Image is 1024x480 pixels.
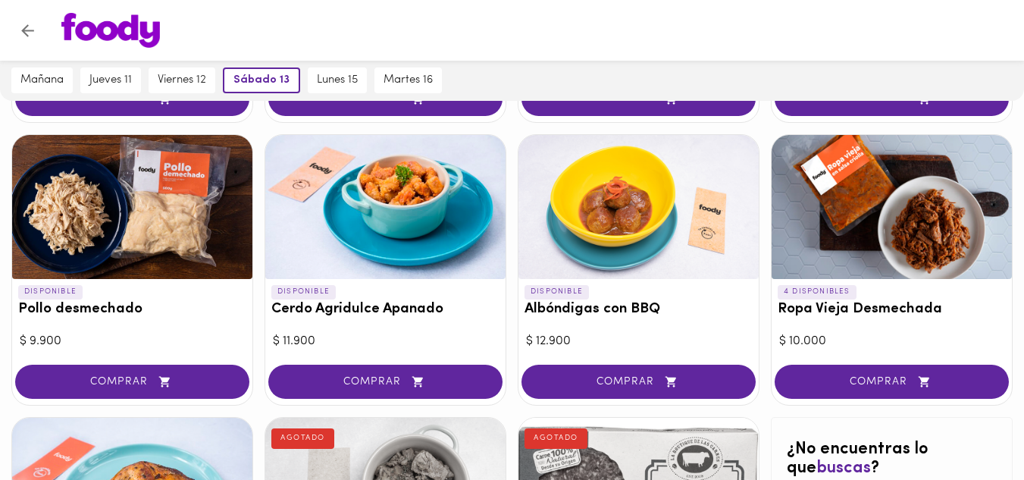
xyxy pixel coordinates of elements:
div: Ropa Vieja Desmechada [772,135,1012,279]
button: mañana [11,67,73,93]
div: $ 10.000 [779,333,1004,350]
span: COMPRAR [34,375,230,388]
h3: Pollo desmechado [18,302,246,318]
button: COMPRAR [521,365,756,399]
span: lunes 15 [317,74,358,87]
span: COMPRAR [794,375,990,388]
span: sábado 13 [233,74,290,87]
span: martes 16 [384,74,433,87]
div: $ 9.900 [20,333,245,350]
h3: Ropa Vieja Desmechada [778,302,1006,318]
div: $ 11.900 [273,333,498,350]
button: viernes 12 [149,67,215,93]
button: sábado 13 [223,67,300,93]
p: DISPONIBLE [18,285,83,299]
span: COMPRAR [540,375,737,388]
button: COMPRAR [268,365,503,399]
div: AGOTADO [271,428,334,448]
div: Pollo desmechado [12,135,252,279]
button: COMPRAR [15,365,249,399]
div: Albóndigas con BBQ [518,135,759,279]
p: DISPONIBLE [525,285,589,299]
button: lunes 15 [308,67,367,93]
p: DISPONIBLE [271,285,336,299]
span: mañana [20,74,64,87]
iframe: Messagebird Livechat Widget [936,392,1009,465]
h2: ¿No encuentras lo que ? [787,441,997,477]
p: 4 DISPONIBLES [778,285,856,299]
div: $ 12.900 [526,333,751,350]
img: logo.png [61,13,160,48]
span: jueves 11 [89,74,132,87]
div: Cerdo Agridulce Apanado [265,135,506,279]
h3: Albóndigas con BBQ [525,302,753,318]
button: COMPRAR [775,365,1009,399]
h3: Cerdo Agridulce Apanado [271,302,499,318]
button: martes 16 [374,67,442,93]
span: COMPRAR [287,375,484,388]
span: buscas [816,460,871,477]
button: Volver [9,12,46,49]
span: viernes 12 [158,74,206,87]
button: jueves 11 [80,67,141,93]
div: AGOTADO [525,428,587,448]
